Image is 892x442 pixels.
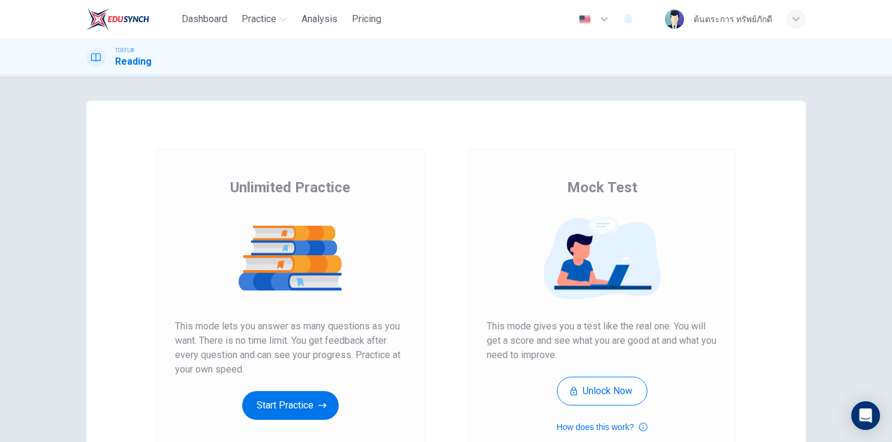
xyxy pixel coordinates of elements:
button: Practice [237,8,292,30]
span: Pricing [352,12,381,26]
button: Unlock Now [557,377,647,405]
div: ต้นตระการ ทรัพย์ภักดี [694,12,772,26]
button: Dashboard [177,8,232,30]
button: Pricing [347,8,386,30]
button: Start Practice [242,391,339,420]
img: EduSynch logo [86,7,149,31]
span: This mode gives you a test like the real one. You will get a score and see what you are good at a... [487,319,717,362]
span: Dashboard [182,12,227,26]
span: Mock Test [567,178,637,197]
span: Practice [242,12,276,26]
h1: Reading [115,55,152,69]
button: Analysis [297,8,342,30]
span: This mode lets you answer as many questions as you want. There is no time limit. You get feedback... [175,319,405,377]
span: Analysis [302,12,337,26]
button: How does this work? [556,420,647,434]
span: TOEFL® [115,46,134,55]
span: Unlimited Practice [230,178,350,197]
div: Open Intercom Messenger [851,401,880,430]
img: Profile picture [665,10,684,29]
img: en [577,15,592,24]
a: EduSynch logo [86,7,177,31]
